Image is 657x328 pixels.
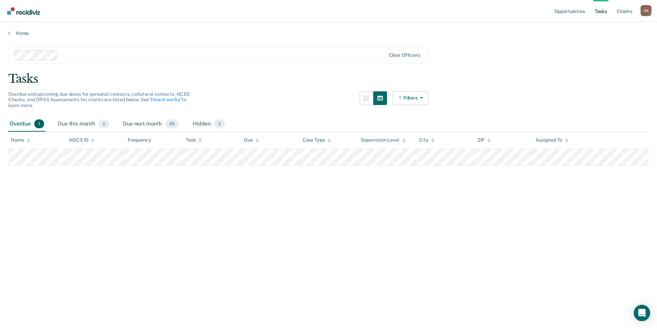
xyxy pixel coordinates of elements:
div: Overdue1 [8,117,46,132]
div: S R [641,5,652,16]
span: Overdue and upcoming due dates for personal contacts, collateral contacts, NCJIS Checks, and ORAS... [8,91,190,108]
div: Assigned To [536,137,568,143]
button: Filters [392,91,429,105]
span: 88 [165,119,179,128]
div: Task [186,137,202,143]
div: Hidden0 [191,117,226,132]
span: 1 [34,119,44,128]
button: Profile dropdown button [641,5,652,16]
div: Tasks [8,72,649,86]
div: City [419,137,434,143]
div: ZIP [477,137,491,143]
div: Due [244,137,259,143]
span: 0 [214,119,225,128]
a: “How it works” [149,97,182,102]
img: Recidiviz [7,7,40,15]
div: NDCS ID [69,137,94,143]
div: Due next month88 [121,117,180,132]
div: Clear officers [389,52,420,58]
div: Supervision Level [361,137,405,143]
div: Name [11,137,30,143]
div: Frequency [128,137,151,143]
div: Due this month2 [56,117,111,132]
span: 2 [99,119,109,128]
div: Case Type [302,137,331,143]
a: Home [8,30,649,36]
div: Open Intercom Messenger [634,305,650,321]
